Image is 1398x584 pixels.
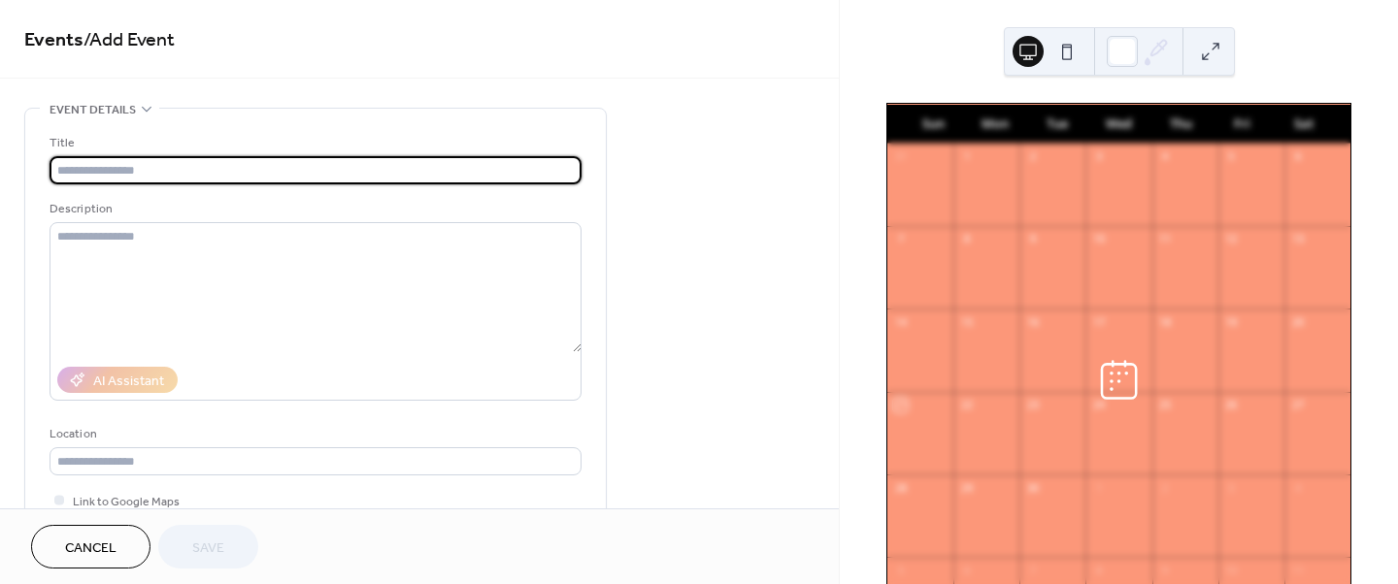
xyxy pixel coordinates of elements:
div: 17 [1091,314,1106,329]
div: 9 [1158,563,1173,577]
div: 26 [1224,398,1239,412]
div: Sun [903,105,965,144]
div: 1 [1091,480,1106,495]
div: 30 [1025,480,1040,495]
div: 3 [1091,149,1106,164]
div: 23 [1025,398,1040,412]
div: 2 [1158,480,1173,495]
div: 8 [1091,563,1106,577]
div: 9 [1025,232,1040,246]
div: 3 [1224,480,1239,495]
div: 2 [1025,149,1040,164]
div: 5 [1224,149,1239,164]
div: 10 [1224,563,1239,577]
div: 4 [1158,149,1173,164]
div: 14 [893,314,908,329]
div: 7 [1025,563,1040,577]
div: 19 [1224,314,1239,329]
div: Mon [965,105,1027,144]
div: 10 [1091,232,1106,246]
div: 20 [1290,314,1305,329]
div: 21 [893,398,908,412]
div: Title [50,133,578,153]
div: 11 [1290,563,1305,577]
div: 11 [1158,232,1173,246]
div: Description [50,199,578,219]
span: / Add Event [83,21,175,59]
div: 24 [1091,398,1106,412]
div: 12 [1224,232,1239,246]
button: Cancel [31,525,150,568]
div: Location [50,424,578,444]
div: 6 [959,563,974,577]
span: Cancel [65,538,116,559]
div: 13 [1290,232,1305,246]
div: 15 [959,314,974,329]
div: 28 [893,480,908,495]
div: 18 [1158,314,1173,329]
div: 29 [959,480,974,495]
div: 25 [1158,398,1173,412]
div: 16 [1025,314,1040,329]
div: 27 [1290,398,1305,412]
div: 22 [959,398,974,412]
div: 1 [959,149,974,164]
div: Sat [1273,105,1335,144]
div: 4 [1290,480,1305,495]
span: Event details [50,100,136,120]
div: Fri [1212,105,1274,144]
div: Tue [1026,105,1088,144]
div: 5 [893,563,908,577]
div: 7 [893,232,908,246]
span: Link to Google Maps [73,492,180,512]
div: 31 [893,149,908,164]
div: Wed [1088,105,1150,144]
a: Events [24,21,83,59]
div: 8 [959,232,974,246]
div: Thu [1149,105,1212,144]
div: 6 [1290,149,1305,164]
